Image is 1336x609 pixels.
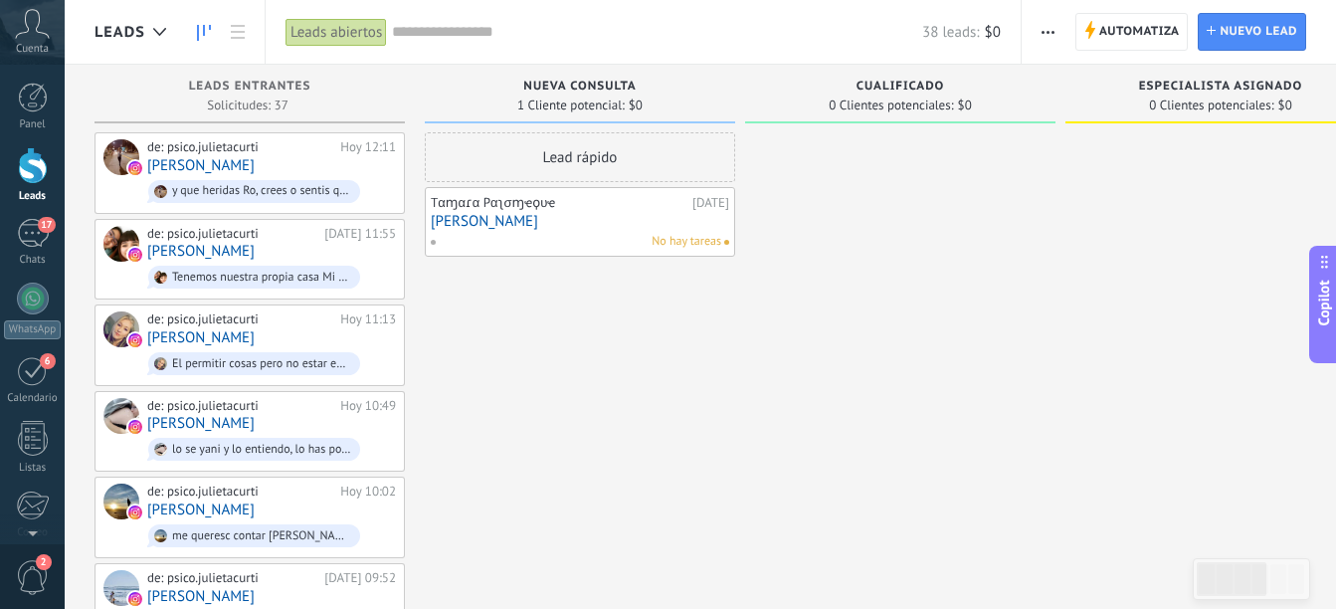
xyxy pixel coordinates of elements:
div: Leads Entrantes [104,80,395,97]
img: instagram.svg [128,420,142,434]
div: lo se yani y lo entiendo, lo has podido trabajar? [172,443,351,457]
div: Leads [4,190,62,203]
a: [PERSON_NAME] [147,329,255,346]
div: [DATE] 11:55 [324,226,396,242]
div: Hoy 11:13 [340,311,396,327]
span: $0 [985,23,1001,42]
div: Yanina Campos [103,398,139,434]
img: instagram.svg [128,592,142,606]
div: Mariana Monserrat [103,484,139,519]
div: Hoy 10:02 [340,484,396,500]
span: No hay nada asignado [724,240,729,245]
div: Yanina Herrera [103,570,139,606]
span: 0 Clientes potenciales: [829,100,953,111]
div: Panel [4,118,62,131]
div: Nueva consulta [435,80,725,97]
div: de: psico.julietacurti [147,570,317,586]
span: $0 [629,100,643,111]
div: de: psico.julietacurti [147,398,333,414]
span: 17 [38,217,55,233]
div: Rocío Yanet ️‍️ [103,139,139,175]
div: Karen Acuña [103,311,139,347]
span: Nuevo lead [1220,14,1297,50]
a: [PERSON_NAME] ️‍️ [147,157,259,174]
span: Copilot [1314,281,1334,326]
div: de: psico.julietacurti [147,139,333,155]
div: Tαɱαɾα Pαʅσɱҽϙυҽ [431,195,687,211]
div: Lead rápido [425,132,735,182]
a: Nuevo lead [1198,13,1306,51]
span: Especialista asignado [1139,80,1302,94]
img: instagram.svg [128,161,142,175]
span: 1 Cliente potencial: [517,100,625,111]
img: instagram.svg [128,248,142,262]
span: Nueva consulta [523,80,636,94]
span: $0 [1278,100,1292,111]
a: [PERSON_NAME] [147,243,255,260]
span: Cuenta [16,43,49,56]
a: Automatiza [1075,13,1189,51]
a: Leads [187,13,221,52]
a: [PERSON_NAME] [431,213,729,230]
div: WhatsApp [4,320,61,339]
button: Más [1034,13,1062,51]
div: El permitir cosas pero no estar en conformidad [172,357,351,371]
div: Hoy 12:11 [340,139,396,155]
div: y que heridas Ro, crees o sentis que tenes que sanar para no repetirla con tu hija? [172,184,351,198]
a: [PERSON_NAME] [147,588,255,605]
div: Chats [4,254,62,267]
div: Leads abiertos [286,18,387,47]
a: [PERSON_NAME] [147,415,255,432]
div: Calendario [4,392,62,405]
div: [DATE] 09:52 [324,570,396,586]
a: Lista [221,13,255,52]
span: 38 leads: [922,23,979,42]
span: Leads [95,23,145,42]
span: $0 [958,100,972,111]
img: instagram.svg [128,333,142,347]
img: instagram.svg [128,506,142,519]
div: de: psico.julietacurti [147,484,333,500]
span: Leads Entrantes [189,80,311,94]
div: [DATE] [692,195,729,211]
a: [PERSON_NAME] [147,502,255,518]
div: de: psico.julietacurti [147,311,333,327]
span: Cualificado [857,80,945,94]
div: Yaniliz Orellana [103,226,139,262]
span: Solicitudes: 37 [207,100,287,111]
div: me queresc contar [PERSON_NAME], que edad tienen tus hijos? [172,529,351,543]
div: de: psico.julietacurti [147,226,317,242]
div: Tenemos nuestra propia casa Mi mama me echo cuando tenia 17 años [172,271,351,285]
span: No hay tareas [652,233,721,251]
span: 0 Clientes potenciales: [1149,100,1273,111]
span: 2 [36,554,52,570]
span: Automatiza [1099,14,1180,50]
div: Hoy 10:49 [340,398,396,414]
div: Cualificado [755,80,1046,97]
span: 6 [40,353,56,369]
div: Listas [4,462,62,475]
